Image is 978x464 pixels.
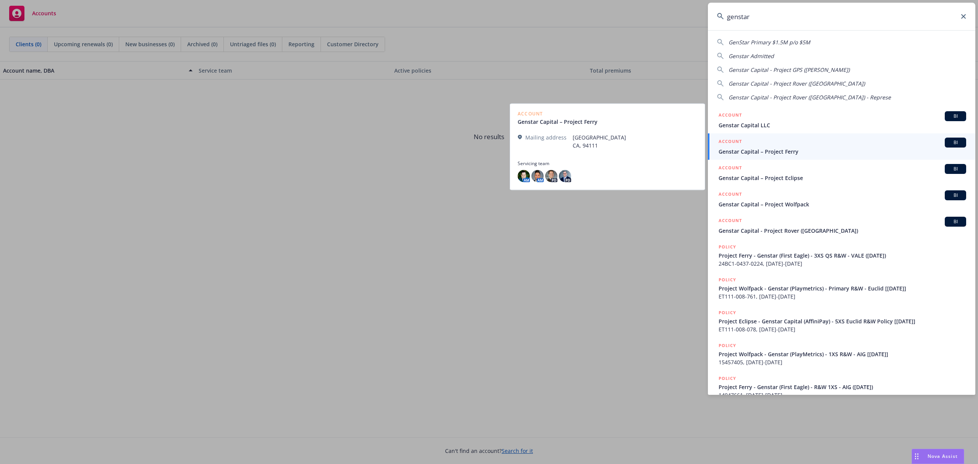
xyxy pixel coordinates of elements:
h5: ACCOUNT [719,111,742,120]
h5: POLICY [719,276,736,284]
span: Genstar Capital - Project GPS ([PERSON_NAME]) [729,66,850,73]
a: ACCOUNTBIGenstar Capital LLC [708,107,975,133]
span: Nova Assist [928,453,958,459]
h5: ACCOUNT [719,217,742,226]
h5: POLICY [719,243,736,251]
a: ACCOUNTBIGenstar Capital – Project Ferry [708,133,975,160]
div: Drag to move [912,449,921,464]
a: ACCOUNTBIGenstar Capital – Project Wolfpack [708,186,975,213]
span: 24BC1-0437-0224, [DATE]-[DATE] [719,260,966,268]
a: POLICYProject Ferry - Genstar (First Eagle) - 3XS QS R&W - VALE ([DATE])24BC1-0437-0224, [DATE]-[... [708,239,975,272]
span: Genstar Capital - Project Rover ([GEOGRAPHIC_DATA]) - Represe [729,94,891,101]
span: ET111-008-761, [DATE]-[DATE] [719,292,966,300]
span: Project Ferry - Genstar (First Eagle) - 3XS QS R&W - VALE ([DATE]) [719,251,966,260]
span: BI [948,192,963,199]
h5: ACCOUNT [719,138,742,147]
a: ACCOUNTBIGenstar Capital – Project Eclipse [708,160,975,186]
a: POLICYProject Wolfpack - Genstar (Playmetrics) - Primary R&W - Euclid [[DATE]]ET111-008-761, [DAT... [708,272,975,305]
span: Project Eclipse - Genstar Capital (AffiniPay) - 5XS Euclid R&W Policy [[DATE]] [719,317,966,325]
a: POLICYProject Wolfpack - Genstar (PlayMetrics) - 1XS R&W - AIG [[DATE]]15457405, [DATE]-[DATE] [708,337,975,370]
span: Genstar Capital – Project Wolfpack [719,200,966,208]
span: Genstar Capital - Project Rover ([GEOGRAPHIC_DATA]) [729,80,865,87]
span: Genstar Capital – Project Eclipse [719,174,966,182]
button: Nova Assist [912,449,964,464]
h5: POLICY [719,342,736,349]
span: 14947661, [DATE]-[DATE] [719,391,966,399]
span: BI [948,165,963,172]
span: Project Ferry - Genstar (First Eagle) - R&W 1XS - AIG ([DATE]) [719,383,966,391]
span: 15457405, [DATE]-[DATE] [719,358,966,366]
a: POLICYProject Ferry - Genstar (First Eagle) - R&W 1XS - AIG ([DATE])14947661, [DATE]-[DATE] [708,370,975,403]
span: Project Wolfpack - Genstar (PlayMetrics) - 1XS R&W - AIG [[DATE]] [719,350,966,358]
span: GenStar Primary $1.5M p/o $5M [729,39,810,46]
h5: ACCOUNT [719,164,742,173]
h5: POLICY [719,375,736,382]
span: BI [948,218,963,225]
span: BI [948,113,963,120]
span: ET111-008-078, [DATE]-[DATE] [719,325,966,333]
span: BI [948,139,963,146]
h5: ACCOUNT [719,190,742,200]
span: Genstar Capital – Project Ferry [719,148,966,156]
span: Project Wolfpack - Genstar (Playmetrics) - Primary R&W - Euclid [[DATE]] [719,284,966,292]
a: POLICYProject Eclipse - Genstar Capital (AffiniPay) - 5XS Euclid R&W Policy [[DATE]]ET111-008-078... [708,305,975,337]
span: Genstar Capital LLC [719,121,966,129]
span: Genstar Capital - Project Rover ([GEOGRAPHIC_DATA]) [719,227,966,235]
h5: POLICY [719,309,736,316]
a: ACCOUNTBIGenstar Capital - Project Rover ([GEOGRAPHIC_DATA]) [708,213,975,239]
input: Search... [708,3,975,30]
span: Genstar Admitted [729,52,774,60]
